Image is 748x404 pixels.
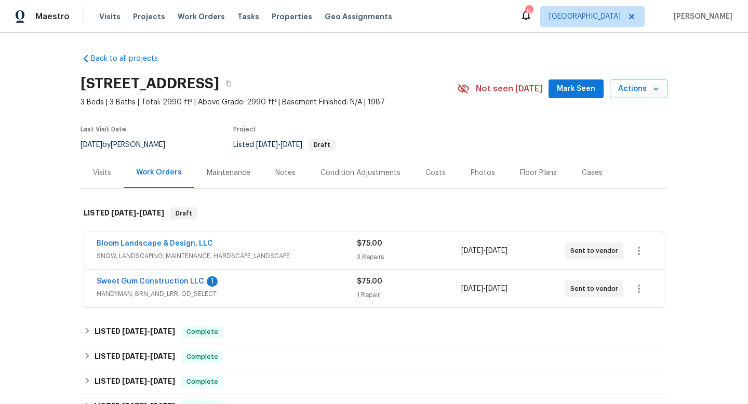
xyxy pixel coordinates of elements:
span: Work Orders [178,11,225,22]
div: LISTED [DATE]-[DATE]Complete [81,344,667,369]
span: [PERSON_NAME] [670,11,732,22]
div: Work Orders [136,167,182,178]
span: Not seen [DATE] [476,84,542,94]
span: [DATE] [150,353,175,360]
span: $75.00 [357,240,382,247]
span: HANDYMAN, BRN_AND_LRR, OD_SELECT [97,289,357,299]
span: [DATE] [486,247,507,254]
div: 1 Repair [357,290,461,300]
span: Last Visit Date [81,126,126,132]
div: Visits [93,168,111,178]
span: [DATE] [111,209,136,217]
span: Complete [182,376,222,387]
div: Condition Adjustments [320,168,400,178]
span: Sent to vendor [570,246,622,256]
span: Visits [99,11,121,22]
div: 9 [525,6,532,17]
div: Costs [425,168,446,178]
h6: LISTED [84,207,164,220]
span: 3 Beds | 3 Baths | Total: 2990 ft² | Above Grade: 2990 ft² | Basement Finished: N/A | 1987 [81,97,457,107]
span: Actions [618,83,659,96]
div: 3 Repairs [357,252,461,262]
span: - [111,209,164,217]
button: Mark Seen [549,79,604,99]
button: Actions [610,79,667,99]
span: Properties [272,11,312,22]
span: - [256,141,302,149]
span: Complete [182,352,222,362]
span: Project [233,126,256,132]
h6: LISTED [95,375,175,388]
span: [DATE] [150,378,175,385]
span: [DATE] [256,141,278,149]
span: Mark Seen [557,83,595,96]
span: Listed [233,141,336,149]
div: LISTED [DATE]-[DATE]Complete [81,369,667,394]
div: Cases [582,168,603,178]
span: $75.00 [357,278,382,285]
span: - [122,353,175,360]
span: - [461,284,507,294]
span: Draft [310,142,335,148]
span: [DATE] [139,209,164,217]
span: [GEOGRAPHIC_DATA] [549,11,621,22]
h2: [STREET_ADDRESS] [81,78,219,89]
span: [DATE] [486,285,507,292]
span: SNOW, LANDSCAPING_MAINTENANCE, HARDSCAPE_LANDSCAPE [97,251,357,261]
span: Draft [171,208,196,219]
span: Maestro [35,11,70,22]
div: Photos [471,168,495,178]
h6: LISTED [95,326,175,338]
span: [DATE] [122,353,147,360]
span: [DATE] [122,328,147,335]
div: Maintenance [207,168,250,178]
span: [DATE] [461,285,483,292]
span: Sent to vendor [570,284,622,294]
span: - [122,328,175,335]
span: Projects [133,11,165,22]
div: Floor Plans [520,168,557,178]
div: Notes [275,168,296,178]
span: [DATE] [150,328,175,335]
span: Tasks [237,13,259,20]
span: - [461,246,507,256]
div: LISTED [DATE]-[DATE]Complete [81,319,667,344]
span: [DATE] [122,378,147,385]
span: Geo Assignments [325,11,392,22]
a: Back to all projects [81,53,180,64]
h6: LISTED [95,351,175,363]
a: Sweet Gum Construction LLC [97,278,204,285]
div: LISTED [DATE]-[DATE]Draft [81,197,667,230]
span: [DATE] [81,141,102,149]
span: [DATE] [461,247,483,254]
a: Bloom Landscape & Design, LLC [97,240,213,247]
button: Copy Address [219,74,238,93]
span: Complete [182,327,222,337]
span: - [122,378,175,385]
div: by [PERSON_NAME] [81,139,178,151]
span: [DATE] [280,141,302,149]
div: 1 [207,276,218,287]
